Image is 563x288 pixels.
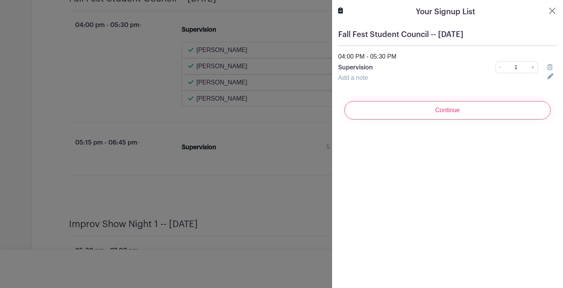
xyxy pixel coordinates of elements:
a: - [496,61,504,73]
input: Continue [344,101,551,120]
div: 04:00 PM - 05:30 PM [334,52,561,61]
a: + [528,61,538,73]
h5: Fall Fest Student Council -- [DATE] [338,30,557,39]
p: Supervision [338,63,462,72]
a: Add a note [338,74,368,81]
button: Close [548,6,557,15]
h5: Your Signup List [416,6,475,18]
